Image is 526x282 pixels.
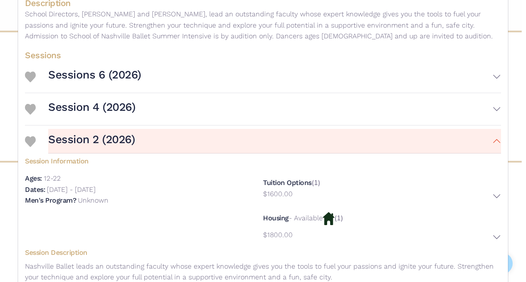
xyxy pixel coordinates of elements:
[48,97,501,122] button: Session 4 (2026)
[44,174,61,182] p: 12-22
[48,100,135,115] h3: Session 4 (2026)
[25,154,501,166] h5: Session Information
[25,248,501,257] h5: Session Description
[263,173,501,208] div: (1)
[263,229,293,241] p: $1800.00
[263,179,312,187] h5: Tuition Options
[25,9,501,42] p: School Directors, [PERSON_NAME] and [PERSON_NAME], lead an outstanding faculty whose expert knowl...
[48,129,501,154] button: Session 2 (2026)
[25,196,76,204] h5: Men's Program?
[263,188,501,204] button: $1600.00
[48,132,135,147] h3: Session 2 (2026)
[323,212,334,225] img: Housing Available
[25,104,36,115] img: Heart
[25,136,36,147] img: Heart
[48,68,141,82] h3: Sessions 6 (2026)
[25,185,45,194] h5: Dates:
[263,208,501,245] div: (1)
[25,72,36,82] img: Heart
[25,50,501,61] h4: Sessions
[78,196,108,204] p: Unknown
[25,174,42,182] h5: Ages:
[48,64,501,89] button: Sessions 6 (2026)
[47,185,96,194] p: [DATE] - [DATE]
[263,214,289,222] h5: Housing
[263,229,501,245] button: $1800.00
[289,214,323,222] p: - Available
[263,188,293,200] p: $1600.00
